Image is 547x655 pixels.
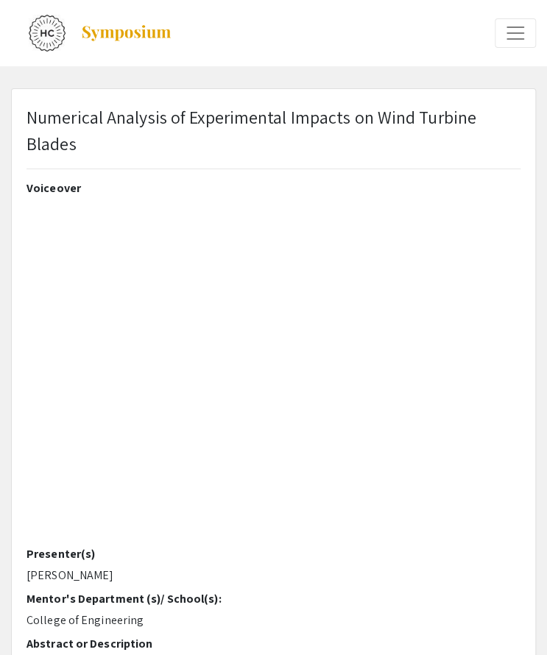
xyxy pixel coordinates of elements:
[11,589,63,644] iframe: Chat
[29,15,66,52] img: HC Thesis Research Fair 2024
[27,104,520,157] p: Numerical Analysis of Experimental Impacts on Wind Turbine Blades
[495,18,536,48] button: Expand or Collapse Menu
[27,637,520,651] h2: Abstract or Description
[11,15,172,52] a: HC Thesis Research Fair 2024
[27,547,520,561] h2: Presenter(s)
[27,592,520,606] h2: Mentor's Department (s)/ School(s):
[27,201,520,547] iframe: Kahlan Fleiger-Holmes External Communication Presentation
[27,612,520,629] p: College of Engineering
[80,24,172,42] img: Symposium by ForagerOne
[27,181,520,195] h2: Voiceover
[27,567,520,584] p: [PERSON_NAME]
